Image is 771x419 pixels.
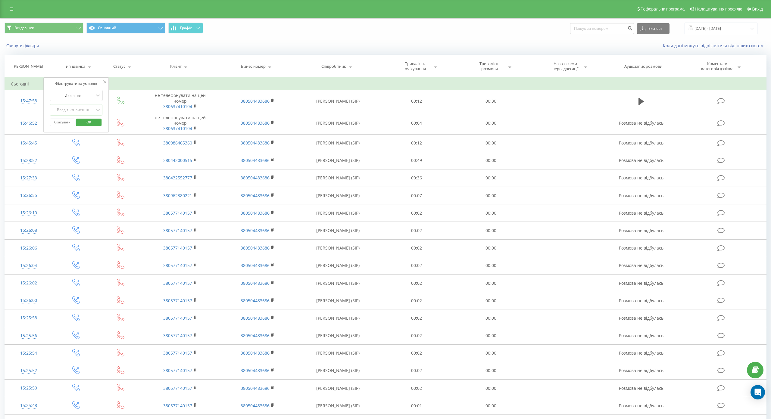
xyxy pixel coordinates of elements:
div: 15:26:55 [11,190,46,201]
div: 15:26:08 [11,225,46,236]
td: [PERSON_NAME] (SIP) [296,204,379,222]
td: [PERSON_NAME] (SIP) [296,169,379,187]
div: Аудіозапис розмови [624,64,662,69]
button: Основний [86,23,165,33]
div: 15:47:58 [11,95,46,107]
div: 15:26:00 [11,295,46,306]
div: [PERSON_NAME] [13,64,43,69]
div: 15:25:56 [11,330,46,342]
a: 380577140157 [163,228,192,233]
td: [PERSON_NAME] (SIP) [296,380,379,397]
td: 00:12 [379,90,454,112]
span: Всі дзвінки [14,26,34,30]
input: Пошук за номером [570,23,634,34]
span: Розмова не відбулась [619,315,663,321]
button: Скинути фільтри [5,43,42,48]
a: 380504483686 [241,350,270,356]
a: 380504483686 [241,210,270,216]
span: Розмова не відбулась [619,298,663,303]
span: Розмова не відбулась [619,175,663,181]
div: Тривалість очікування [399,61,431,71]
td: не телефонувати на цей номер [142,90,219,112]
div: 15:25:58 [11,312,46,324]
a: 380504483686 [241,175,270,181]
span: Розмова не відбулась [619,280,663,286]
span: Графік [180,26,192,30]
a: 380637410104 [163,104,192,109]
span: Реферальна програма [641,7,685,11]
div: 15:26:06 [11,242,46,254]
a: 380577140157 [163,350,192,356]
td: [PERSON_NAME] (SIP) [296,222,379,239]
a: 380504483686 [241,298,270,303]
td: 00:36 [379,169,454,187]
td: 00:00 [454,152,528,169]
td: 00:02 [379,380,454,397]
td: 00:00 [454,222,528,239]
button: OK [76,119,102,126]
div: Фільтрувати за умовою [50,81,103,87]
a: 380504483686 [241,98,270,104]
div: 15:26:02 [11,277,46,289]
span: Розмова не відбулась [619,140,663,146]
div: 15:28:52 [11,155,46,166]
div: 15:45:45 [11,137,46,149]
div: Статус [113,64,125,69]
td: 00:00 [454,239,528,257]
span: Розмова не відбулась [619,157,663,163]
td: 00:30 [454,90,528,112]
span: OK [80,117,97,127]
a: 380432552777 [163,175,192,181]
td: [PERSON_NAME] (SIP) [296,152,379,169]
a: 380504483686 [241,368,270,373]
button: Всі дзвінки [5,23,83,33]
td: 00:02 [379,344,454,362]
td: 00:02 [379,275,454,292]
a: 380504483686 [241,193,270,198]
td: [PERSON_NAME] (SIP) [296,397,379,414]
td: 00:02 [379,257,454,274]
span: Розмова не відбулась [619,262,663,268]
td: [PERSON_NAME] (SIP) [296,275,379,292]
td: 00:00 [454,292,528,309]
span: Розмова не відбулась [619,245,663,251]
td: [PERSON_NAME] (SIP) [296,327,379,344]
a: 380577140157 [163,385,192,391]
div: Open Intercom Messenger [751,385,765,399]
a: 380504483686 [241,228,270,233]
div: 15:25:54 [11,347,46,359]
div: 15:25:48 [11,400,46,411]
div: 15:25:50 [11,382,46,394]
td: Сьогодні [5,78,766,90]
td: 00:00 [454,309,528,327]
td: [PERSON_NAME] (SIP) [296,112,379,134]
a: 380986465360 [163,140,192,146]
td: 00:00 [454,204,528,222]
td: 00:00 [454,397,528,414]
span: Розмова не відбулась [619,120,663,126]
div: 15:25:52 [11,365,46,377]
span: Розмова не відбулась [619,385,663,391]
td: 00:00 [454,112,528,134]
a: 380577140157 [163,262,192,268]
td: [PERSON_NAME] (SIP) [296,344,379,362]
a: 380577140157 [163,333,192,338]
div: Введіть значення [52,107,94,112]
td: 00:00 [454,362,528,379]
button: Скасувати [50,119,75,126]
div: 15:27:33 [11,172,46,184]
a: 380504483686 [241,157,270,163]
span: Вихід [752,7,763,11]
a: 380504483686 [241,120,270,126]
a: 380577140157 [163,298,192,303]
td: 00:07 [379,187,454,204]
div: Тривалість розмови [473,61,506,71]
a: 380504483686 [241,245,270,251]
td: не телефонувати на цей номер [142,112,219,134]
td: 00:02 [379,292,454,309]
td: 00:02 [379,222,454,239]
span: Розмова не відбулась [619,350,663,356]
a: 380504483686 [241,403,270,408]
td: 00:00 [454,344,528,362]
a: 380577140157 [163,368,192,373]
